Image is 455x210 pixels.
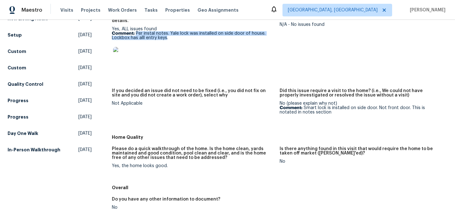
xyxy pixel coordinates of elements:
h5: In-Person Walkthrough [8,147,60,153]
h5: Custom [8,65,26,71]
span: [DATE] [78,147,92,153]
h5: Home Quality [112,134,447,140]
span: Geo Assignments [197,7,239,13]
p: Per instal notes. Yale lock was installed on side door of house. Lockbox has alll entry keys. [112,31,275,40]
span: [DATE] [78,81,92,87]
h5: Progress [8,114,28,120]
a: Quality Control[DATE] [8,79,92,90]
h5: Setup [8,32,22,38]
b: Comment: [280,106,302,110]
a: Progress[DATE] [8,95,92,106]
span: [DATE] [78,97,92,104]
a: Custom[DATE] [8,62,92,73]
span: [GEOGRAPHIC_DATA], [GEOGRAPHIC_DATA] [288,7,378,13]
span: [DATE] [78,32,92,38]
span: Properties [165,7,190,13]
h5: Day One Walk [8,130,38,137]
span: Visits [60,7,73,13]
h5: Please do a quick walkthrough of the home. Is the home clean, yards maintained and good condition... [112,147,275,160]
h5: Progress [8,97,28,104]
b: Comment: [112,31,135,36]
span: Projects [81,7,100,13]
h5: Do you have any other information to document? [112,197,220,201]
a: In-Person Walkthrough[DATE] [8,144,92,155]
h5: If you decided an issue did not need to be fixed (i.e., you did not fix on site and you did not c... [112,89,275,97]
a: Setup[DATE] [8,29,92,41]
span: Maestro [21,7,42,13]
span: [PERSON_NAME] [407,7,446,13]
span: Tasks [144,8,158,12]
div: Not Applicable [112,101,275,106]
span: Work Orders [108,7,137,13]
span: [DATE] [78,48,92,55]
div: Yes, the home looks good. [112,164,275,168]
h5: Quality Control [8,81,43,87]
p: Smart lock is installed on side door. Not front door. This is notated in notes section [280,106,442,114]
div: Yes, ALL issues found [112,27,275,71]
a: Custom[DATE] [8,46,92,57]
div: No (please explain why not) [280,101,442,114]
a: Progress[DATE] [8,111,92,123]
div: No [280,159,442,164]
h5: Did this issue require a visit to the home? (i.e., We could not have properly investigated or res... [280,89,442,97]
span: [DATE] [78,65,92,71]
div: No [112,205,275,210]
h5: Is there anything found in this visit that would require the home to be taken off market ([PERSON... [280,147,442,155]
a: Day One Walk[DATE] [8,128,92,139]
div: N/A - No issues found [280,22,442,27]
h5: Custom [8,48,26,55]
span: [DATE] [78,130,92,137]
h5: Overall [112,184,447,191]
span: [DATE] [78,114,92,120]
